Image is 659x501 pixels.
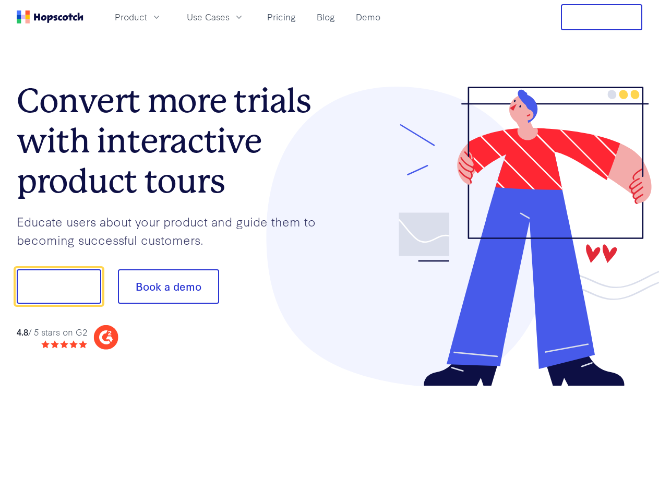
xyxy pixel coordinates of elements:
a: Demo [352,8,385,26]
a: Pricing [263,8,300,26]
button: Use Cases [181,8,250,26]
span: Product [115,10,147,23]
div: / 5 stars on G2 [17,326,87,339]
h1: Convert more trials with interactive product tours [17,81,330,201]
button: Free Trial [561,4,642,30]
a: Home [17,10,83,23]
button: Show me! [17,269,101,304]
button: Product [109,8,168,26]
span: Use Cases [187,10,230,23]
button: Book a demo [118,269,219,304]
strong: 4.8 [17,326,28,338]
p: Educate users about your product and guide them to becoming successful customers. [17,212,330,248]
a: Blog [313,8,339,26]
